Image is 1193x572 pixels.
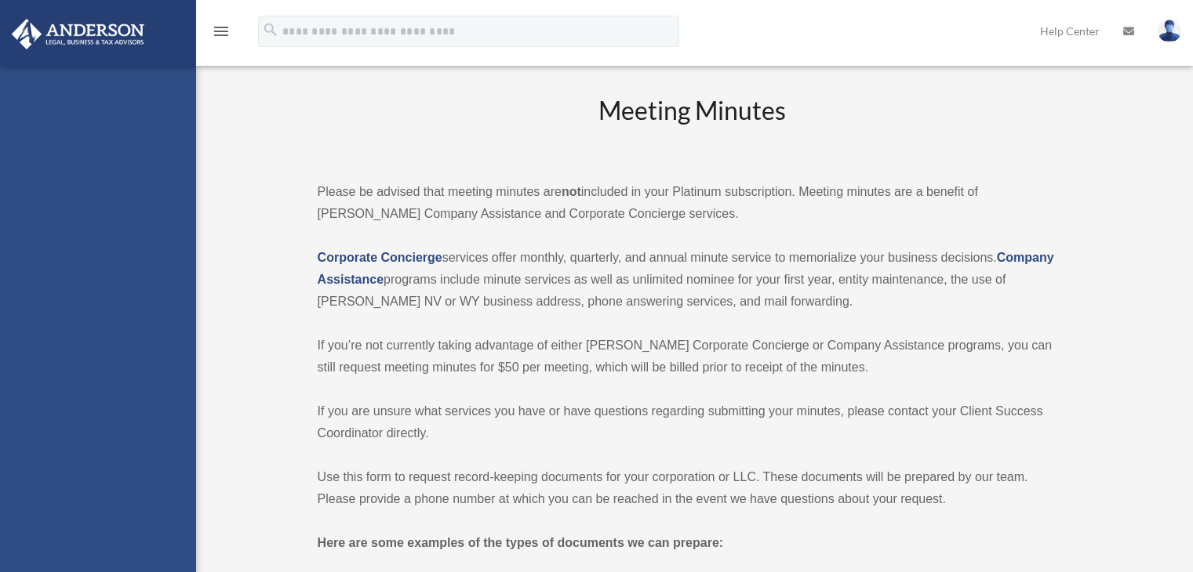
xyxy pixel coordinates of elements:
p: Use this form to request record-keeping documents for your corporation or LLC. These documents wi... [318,466,1068,510]
p: If you’re not currently taking advantage of either [PERSON_NAME] Corporate Concierge or Company A... [318,335,1068,378]
a: Company Assistance [318,251,1054,286]
a: Corporate Concierge [318,251,442,264]
strong: not [562,185,581,198]
strong: Here are some examples of the types of documents we can prepare: [318,536,724,549]
i: menu [212,22,231,41]
a: menu [212,27,231,41]
i: search [262,21,279,38]
img: Anderson Advisors Platinum Portal [7,19,149,49]
img: User Pic [1158,20,1181,42]
p: If you are unsure what services you have or have questions regarding submitting your minutes, ple... [318,400,1068,444]
p: services offer monthly, quarterly, and annual minute service to memorialize your business decisio... [318,247,1068,313]
h2: Meeting Minutes [318,93,1068,158]
p: Please be advised that meeting minutes are included in your Platinum subscription. Meeting minute... [318,181,1068,225]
